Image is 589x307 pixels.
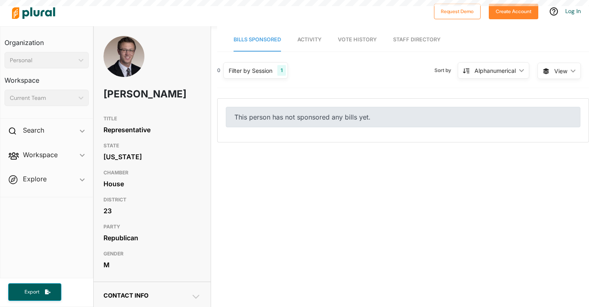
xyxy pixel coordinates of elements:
[103,124,201,136] div: Representative
[234,28,281,52] a: Bills Sponsored
[474,66,516,75] div: Alphanumerical
[103,82,162,106] h1: [PERSON_NAME]
[217,67,220,74] div: 0
[297,36,321,43] span: Activity
[277,65,286,76] div: 1
[103,168,201,178] h3: CHAMBER
[23,126,44,135] h2: Search
[234,36,281,43] span: Bills Sponsored
[393,28,441,52] a: Staff Directory
[229,66,272,75] div: Filter by Session
[226,107,580,127] div: This person has not sponsored any bills yet.
[103,232,201,244] div: Republican
[103,178,201,190] div: House
[103,151,201,163] div: [US_STATE]
[338,36,377,43] span: Vote History
[103,36,144,77] img: Headshot of Mark Cochran
[4,68,89,86] h3: Workspace
[103,249,201,259] h3: GENDER
[8,283,61,301] button: Export
[103,259,201,271] div: M
[4,31,89,49] h3: Organization
[434,67,458,74] span: Sort by
[338,28,377,52] a: Vote History
[10,56,75,65] div: Personal
[19,289,45,296] span: Export
[103,114,201,124] h3: TITLE
[103,195,201,205] h3: DISTRICT
[434,4,481,19] button: Request Demo
[554,67,567,75] span: View
[565,7,581,15] a: Log In
[103,205,201,217] div: 23
[434,7,481,15] a: Request Demo
[489,4,538,19] button: Create Account
[10,94,75,102] div: Current Team
[297,28,321,52] a: Activity
[103,292,148,299] span: Contact Info
[103,141,201,151] h3: STATE
[103,222,201,232] h3: PARTY
[489,7,538,15] a: Create Account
